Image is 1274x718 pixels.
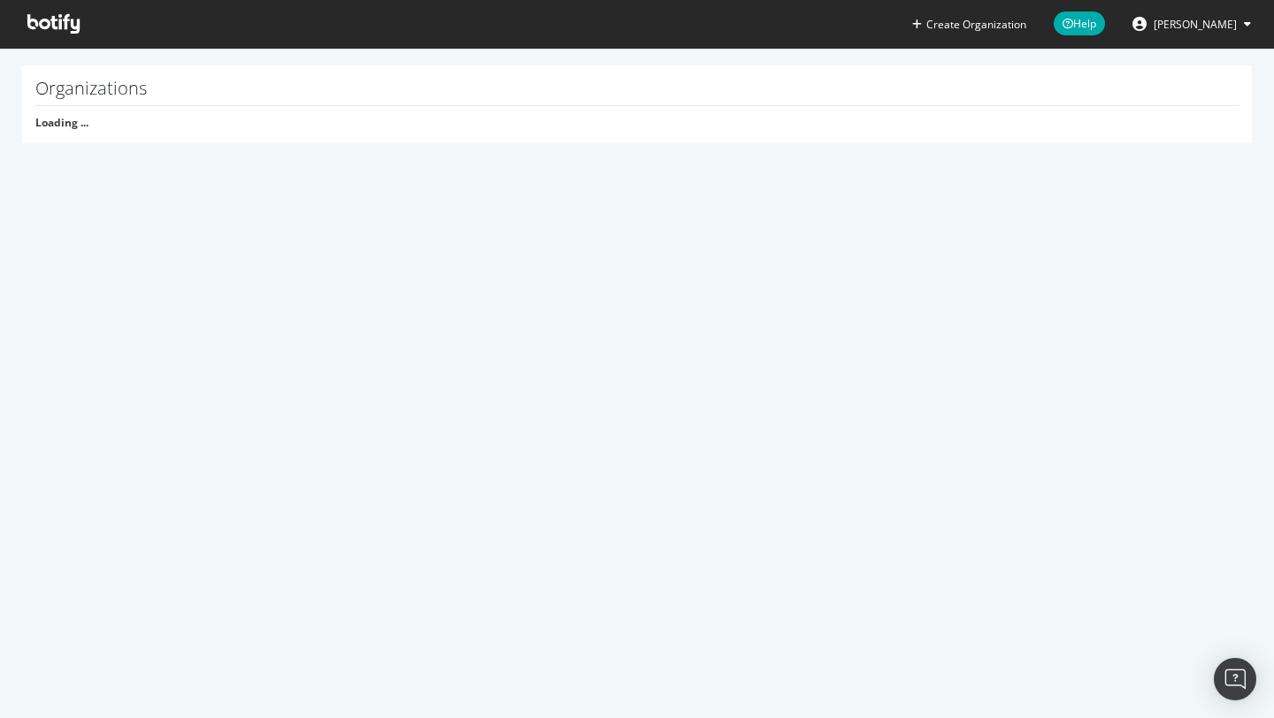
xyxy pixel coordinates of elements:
[1214,658,1256,700] div: Open Intercom Messenger
[1054,11,1105,35] span: Help
[911,16,1027,33] button: Create Organization
[1154,17,1237,32] span: Amit Das
[35,79,1239,106] h1: Organizations
[1118,10,1265,38] button: [PERSON_NAME]
[35,115,88,130] strong: Loading ...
